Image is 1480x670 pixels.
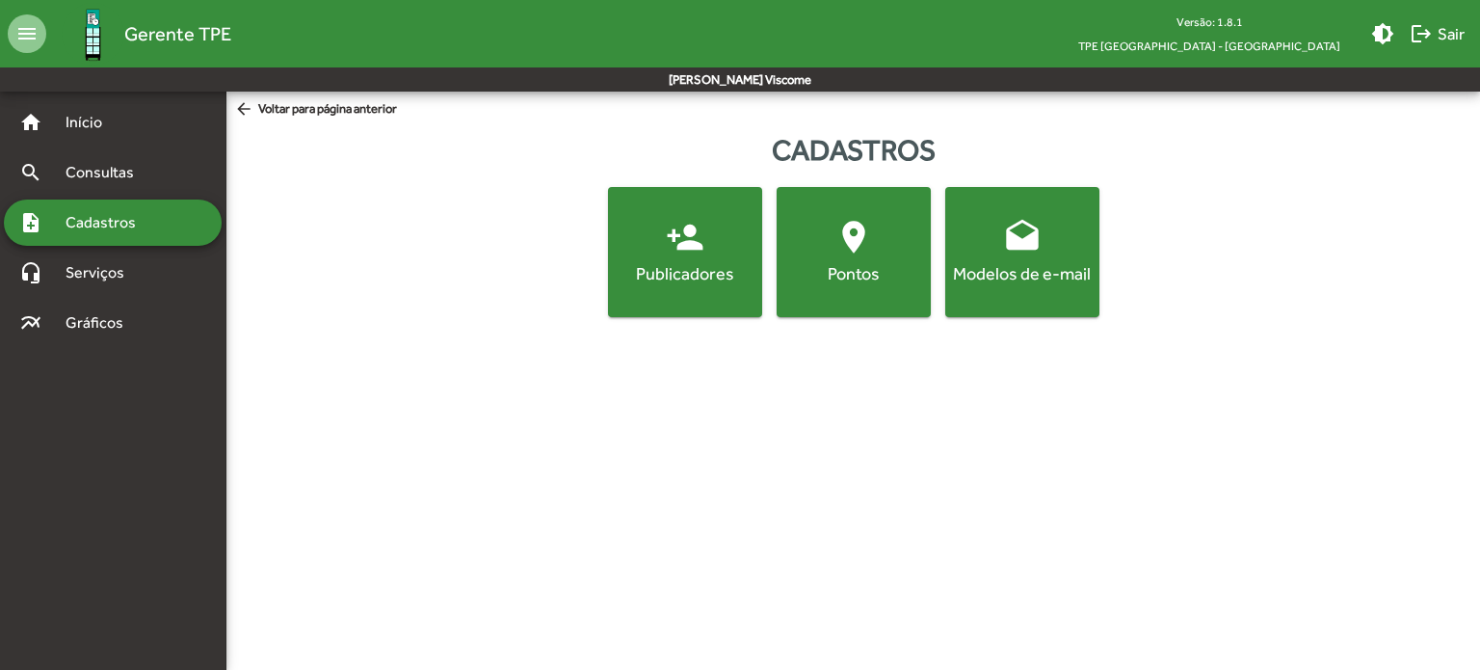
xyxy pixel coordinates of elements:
[19,161,42,184] mat-icon: search
[234,99,397,121] span: Voltar para página anterior
[19,261,42,284] mat-icon: headset_mic
[834,218,873,256] mat-icon: location_on
[19,111,42,134] mat-icon: home
[612,261,758,285] div: Publicadores
[234,99,258,121] mat-icon: arrow_back
[1402,16,1472,51] button: Sair
[1410,16,1465,51] span: Sair
[777,187,931,317] button: Pontos
[1063,34,1356,58] span: TPE [GEOGRAPHIC_DATA] - [GEOGRAPHIC_DATA]
[46,3,231,66] a: Gerente TPE
[8,14,46,53] mat-icon: menu
[1003,218,1042,256] mat-icon: drafts
[54,311,149,335] span: Gráficos
[54,261,150,284] span: Serviços
[19,211,42,234] mat-icon: note_add
[124,18,231,49] span: Gerente TPE
[666,218,704,256] mat-icon: person_add
[54,211,161,234] span: Cadastros
[949,261,1096,285] div: Modelos de e-mail
[54,161,159,184] span: Consultas
[62,3,124,66] img: Logo
[608,187,762,317] button: Publicadores
[780,261,927,285] div: Pontos
[1371,22,1394,45] mat-icon: brightness_medium
[1063,10,1356,34] div: Versão: 1.8.1
[945,187,1099,317] button: Modelos de e-mail
[19,311,42,335] mat-icon: multiline_chart
[1410,22,1433,45] mat-icon: logout
[54,111,130,134] span: Início
[226,128,1480,172] div: Cadastros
